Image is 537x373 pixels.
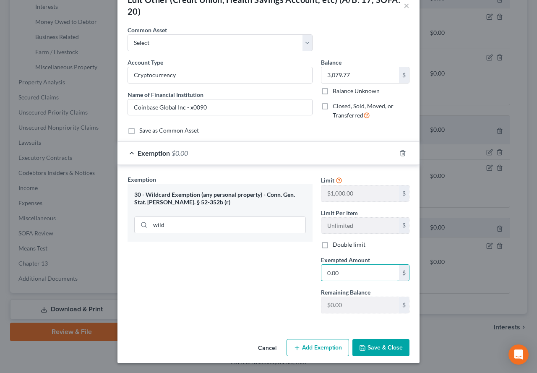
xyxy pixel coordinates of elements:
button: Add Exemption [287,339,349,357]
span: Exempted Amount [321,256,370,263]
span: Limit [321,177,334,184]
span: Exemption [128,176,156,183]
input: 0.00 [321,67,399,83]
div: $ [399,67,409,83]
div: $ [399,265,409,281]
label: Limit Per Item [321,209,358,217]
input: -- [321,218,399,234]
div: $ [399,218,409,234]
label: Account Type [128,58,163,67]
span: $0.00 [172,149,188,157]
input: Credit Union, HSA, etc [128,67,312,83]
button: × [404,0,409,10]
label: Balance [321,58,341,67]
input: Search exemption rules... [150,217,305,233]
label: Remaining Balance [321,288,370,297]
span: Exemption [138,149,170,157]
label: Double limit [333,240,365,249]
input: -- [321,185,399,201]
div: $ [399,185,409,201]
input: -- [321,297,399,313]
div: Open Intercom Messenger [508,344,529,365]
span: Closed, Sold, Moved, or Transferred [333,102,394,119]
span: Name of Financial Institution [128,91,203,98]
div: $ [399,297,409,313]
button: Save & Close [352,339,409,357]
label: Save as Common Asset [139,126,199,135]
input: Enter name... [128,99,312,115]
div: 30 - Wildcard Exemption (any personal property) - Conn. Gen. Stat. [PERSON_NAME]. § 52-352b (r) [134,191,306,206]
label: Common Asset [128,26,167,34]
label: Balance Unknown [333,87,380,95]
button: Cancel [251,340,283,357]
input: 0.00 [321,265,399,281]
